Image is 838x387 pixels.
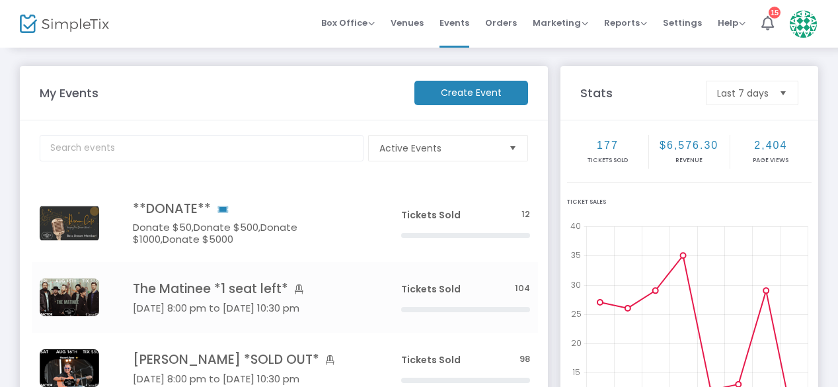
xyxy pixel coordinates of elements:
span: Help [718,17,745,29]
h2: $6,576.30 [650,139,728,151]
span: Active Events [379,142,498,155]
h5: [DATE] 8:00 pm to [DATE] 10:30 pm [133,302,362,314]
span: 104 [515,282,530,295]
text: 15 [572,366,580,378]
p: Page Views [732,156,810,165]
button: Select [774,81,792,105]
img: OscarLopezSimpletixTemplate1.png [40,349,99,387]
span: 98 [519,353,530,366]
text: 30 [571,279,581,290]
h5: Donate $50,Donate $500,Donate $1000,Donate $5000 [133,222,362,245]
span: Orders [485,6,517,40]
m-panel-title: Stats [574,84,700,102]
h4: [PERSON_NAME] *SOLD OUT* [133,352,362,367]
button: Select [504,136,522,161]
span: Marketing [533,17,588,29]
span: Tickets Sold [401,353,461,366]
m-button: Create Event [414,81,528,105]
span: Reports [604,17,647,29]
div: Ticket Sales [567,198,812,207]
p: Tickets sold [568,156,646,165]
p: Revenue [650,156,728,165]
text: 40 [570,220,581,232]
m-panel-title: My Events [33,84,408,102]
text: 35 [571,249,581,261]
h4: The Matinee *1 seat left* [133,281,362,296]
h2: 2,404 [732,139,810,151]
span: 12 [521,208,530,221]
span: Tickets Sold [401,282,461,296]
span: Box Office [321,17,375,29]
span: Venues [391,6,424,40]
text: 20 [571,337,582,349]
input: Search events [40,135,363,161]
h2: 177 [568,139,646,151]
h5: [DATE] 8:00 pm to [DATE] 10:30 pm [133,373,362,385]
img: TheMatineeSimpletixTemplate.png [40,279,99,316]
text: 25 [571,308,582,319]
div: 15 [769,7,781,19]
span: Last 7 days [717,87,769,100]
span: Tickets Sold [401,208,461,222]
span: Settings [663,6,702,40]
span: Events [439,6,469,40]
img: DreamMember.png [40,204,99,242]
